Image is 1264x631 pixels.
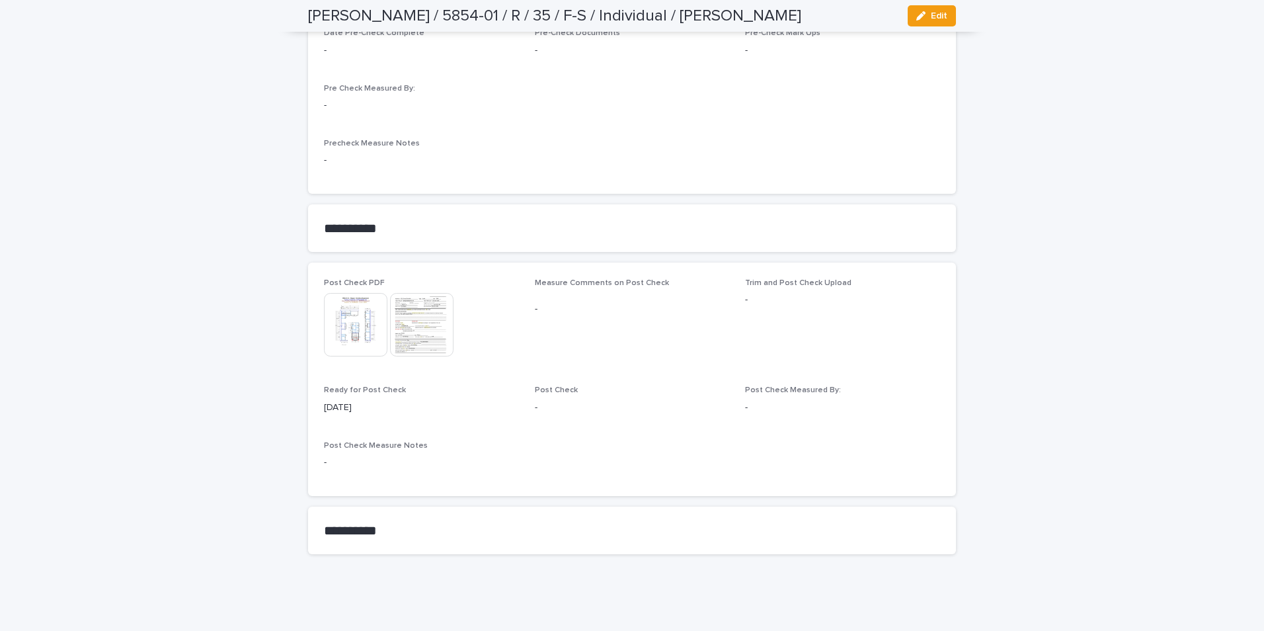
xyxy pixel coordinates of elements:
p: - [745,401,940,415]
span: Post Check PDF [324,279,385,287]
span: Pre Check Measured By: [324,85,415,93]
span: Edit [931,11,947,21]
span: Pre-Check Mark Ups [745,29,820,37]
span: Precheck Measure Notes [324,140,420,147]
p: - [535,401,730,415]
p: - [324,99,519,112]
p: - [324,44,519,58]
span: Date Pre-Check Complete [324,29,424,37]
p: [DATE] [324,401,519,415]
p: - [324,153,940,167]
span: Ready for Post Check [324,386,406,394]
p: - [745,293,940,307]
p: - [535,302,730,316]
p: - [324,456,940,470]
span: Post Check [535,386,578,394]
span: Trim and Post Check Upload [745,279,851,287]
p: - [535,44,730,58]
button: Edit [908,5,956,26]
h2: [PERSON_NAME] / 5854-01 / R / 35 / F-S / Individual / [PERSON_NAME] [308,7,801,26]
span: Measure Comments on Post Check [535,279,669,287]
p: - [745,44,940,58]
span: Post Check Measured By: [745,386,841,394]
span: Post Check Measure Notes [324,442,428,450]
span: Pre-Check Documents [535,29,620,37]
